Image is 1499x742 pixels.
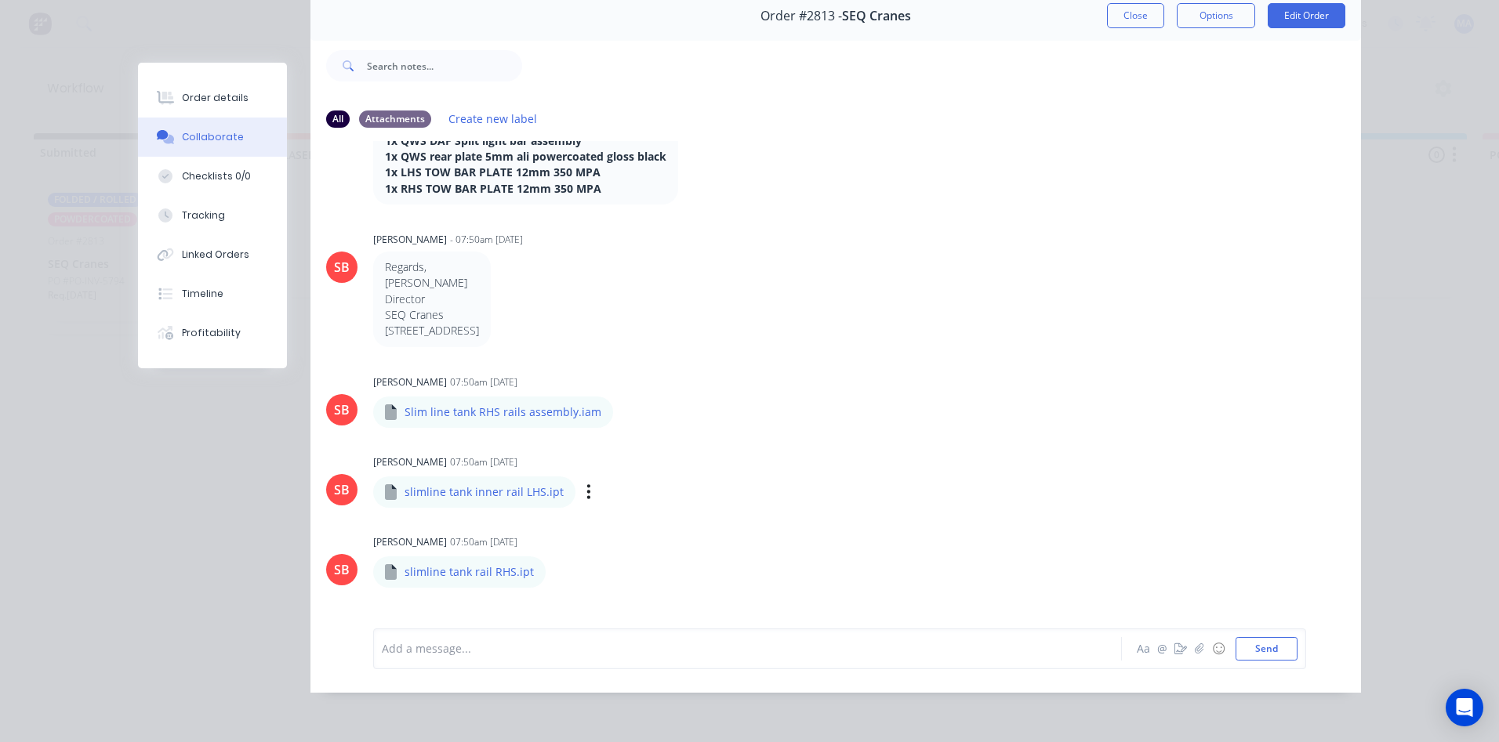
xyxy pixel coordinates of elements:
p: Regards, [385,259,479,275]
div: 07:50am [DATE] [450,455,517,469]
button: Timeline [138,274,287,313]
strong: 1x QWS DAF Split light bar assembly [385,133,582,148]
div: Tracking [182,208,225,223]
div: Open Intercom Messenger [1446,689,1483,726]
span: Order #2813 - [760,9,842,24]
button: Close [1107,3,1164,28]
p: slimline tank inner rail LHS.ipt [405,484,564,500]
button: Aa [1134,639,1152,658]
button: Tracking [138,196,287,235]
p: Slim line tank RHS rails assembly.iam [405,404,601,420]
span: SEQ Cranes [842,9,911,24]
div: Order details [182,91,249,105]
button: Order details [138,78,287,118]
div: Checklists 0/0 [182,169,251,183]
div: Collaborate [182,130,244,144]
div: [PERSON_NAME] [373,455,447,469]
p: slimline tank rail RHS.ipt [405,564,534,580]
div: Profitability [182,326,241,340]
input: Search notes... [367,50,522,81]
div: [PERSON_NAME] [373,535,447,549]
div: SB [334,258,350,277]
div: Timeline [182,287,223,301]
button: ☺ [1209,639,1228,658]
button: @ [1152,639,1171,658]
button: Send [1236,637,1298,661]
div: Attachments [359,110,431,128]
div: SB [334,480,350,499]
button: Edit Order [1268,3,1345,28]
button: Linked Orders [138,235,287,274]
button: Options [1177,3,1255,28]
p: Director [385,291,479,307]
div: [PERSON_NAME] [373,375,447,389]
div: - 07:50am [DATE] [450,233,523,247]
div: SB [334,560,350,579]
strong: 1x QWS rear plate 5mm ali powercoated gloss black [385,149,666,164]
p: [PERSON_NAME] [385,275,479,291]
div: SB [334,400,350,419]
button: Checklists 0/0 [138,157,287,196]
div: 07:50am [DATE] [450,535,517,549]
div: All [326,110,350,128]
p: SEQ Cranes [STREET_ADDRESS] [385,307,479,339]
strong: 1x RHS TOW BAR PLATE 12mm 350 MPA [385,181,601,196]
div: [PERSON_NAME] [373,233,447,247]
button: Profitability [138,313,287,353]
div: 07:50am [DATE] [450,375,517,389]
strong: 1x LHS TOW BAR PLATE 12mm 350 MPA [385,165,601,179]
div: Linked Orders [182,248,249,262]
button: Create new label [441,108,546,129]
button: Collaborate [138,118,287,157]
